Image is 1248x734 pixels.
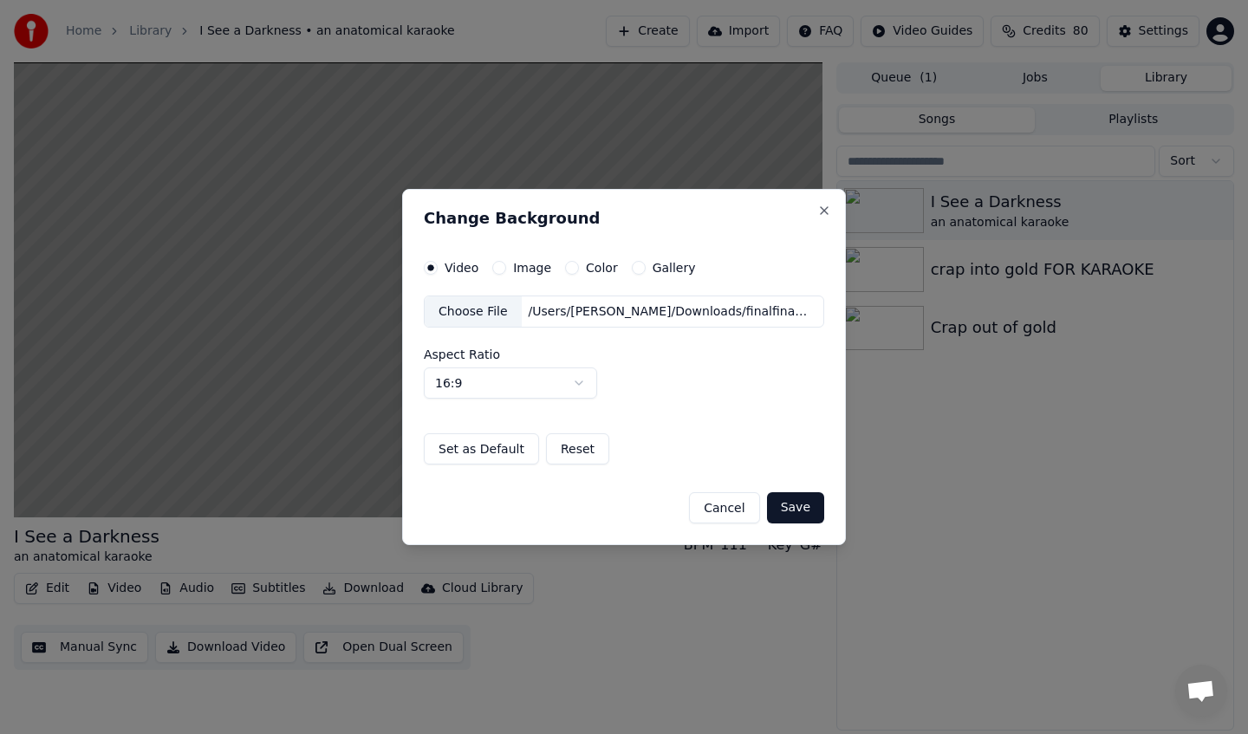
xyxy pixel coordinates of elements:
label: Gallery [653,262,696,274]
label: Aspect Ratio [424,348,824,361]
button: Cancel [689,492,759,523]
label: Image [513,262,551,274]
button: Save [767,492,824,523]
div: Choose File [425,296,522,328]
label: Video [445,262,478,274]
label: Color [586,262,618,274]
h2: Change Background [424,211,824,226]
div: /Users/[PERSON_NAME]/Downloads/finalfinalanal.mov [522,303,816,321]
button: Set as Default [424,433,539,464]
button: Reset [546,433,609,464]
